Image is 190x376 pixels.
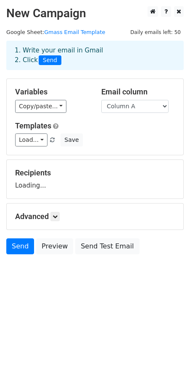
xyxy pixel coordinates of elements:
[6,29,105,35] small: Google Sheet:
[75,238,139,254] a: Send Test Email
[8,46,182,65] div: 1. Write your email in Gmail 2. Click
[61,133,82,146] button: Save
[15,168,175,178] h5: Recipients
[6,6,184,21] h2: New Campaign
[15,133,47,146] a: Load...
[15,87,89,97] h5: Variables
[127,29,184,35] a: Daily emails left: 50
[101,87,175,97] h5: Email column
[6,238,34,254] a: Send
[127,28,184,37] span: Daily emails left: 50
[15,121,51,130] a: Templates
[44,29,105,35] a: Gmass Email Template
[15,212,175,221] h5: Advanced
[15,168,175,190] div: Loading...
[39,55,61,65] span: Send
[15,100,66,113] a: Copy/paste...
[36,238,73,254] a: Preview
